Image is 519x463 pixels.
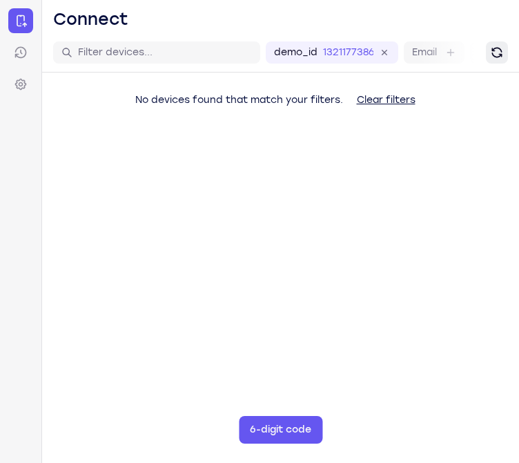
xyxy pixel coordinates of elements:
[486,41,508,64] button: Refresh
[239,416,322,444] button: 6-digit code
[53,8,128,30] h1: Connect
[135,94,343,106] span: No devices found that match your filters.
[346,86,427,114] button: Clear filters
[412,46,437,59] label: Email
[78,46,252,59] input: Filter devices...
[8,72,33,97] a: Settings
[8,40,33,65] a: Sessions
[8,8,33,33] a: Connect
[274,46,317,59] label: demo_id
